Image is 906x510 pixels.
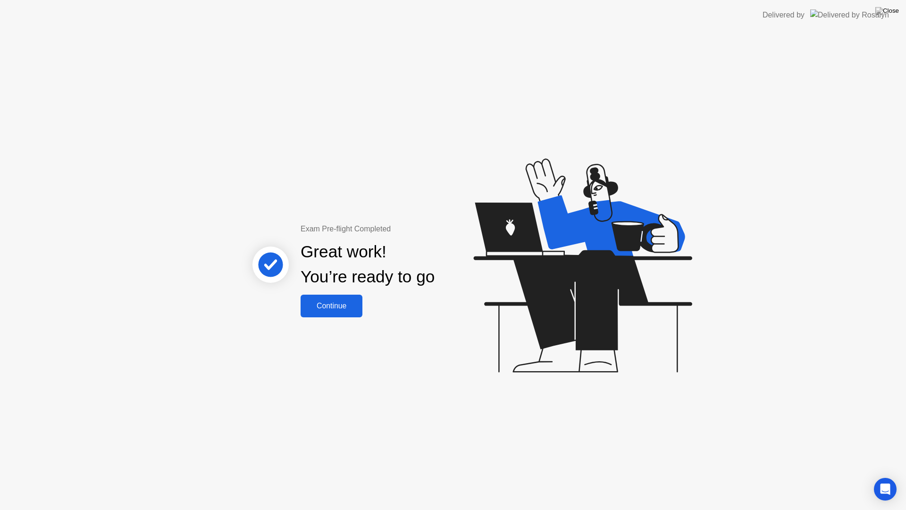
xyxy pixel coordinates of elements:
div: Great work! You’re ready to go [301,239,435,289]
button: Continue [301,295,362,317]
div: Delivered by [763,9,805,21]
img: Close [875,7,899,15]
div: Exam Pre-flight Completed [301,223,495,235]
div: Continue [303,302,360,310]
div: Open Intercom Messenger [874,478,897,501]
img: Delivered by Rosalyn [810,9,889,20]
